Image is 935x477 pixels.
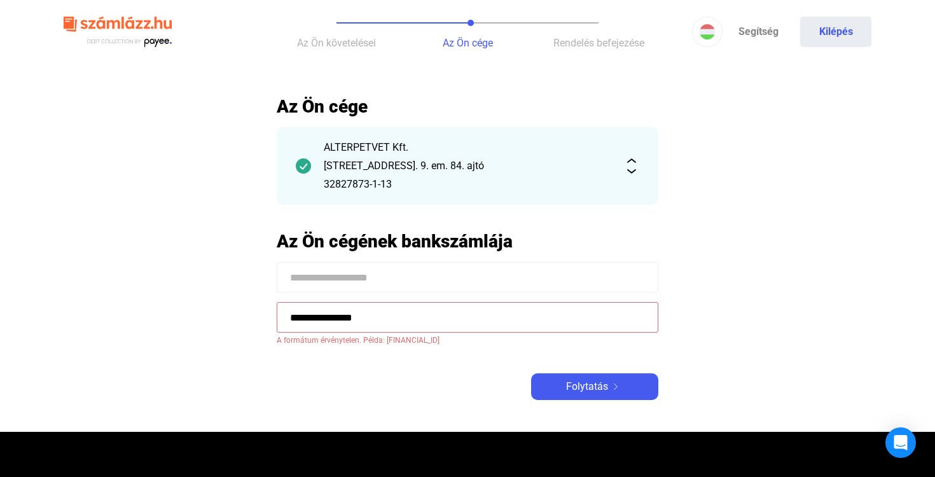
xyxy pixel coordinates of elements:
[692,17,723,47] button: HU
[277,333,658,348] span: A formátum érvénytelen. Példa: [FINANCIAL_ID]
[64,11,172,53] img: szamlazzhu-logo
[566,379,608,394] span: Folytatás
[723,17,794,47] a: Segítség
[553,37,644,49] span: Rendelés befejezése
[324,140,611,155] div: ALTERPETVET Kft.
[885,427,916,458] div: Open Intercom Messenger
[608,384,623,390] img: arrow-right-white
[296,158,311,174] img: checkmark-darker-green-circle
[531,373,658,400] button: Folytatásarrow-right-white
[277,95,658,118] h2: Az Ön cége
[624,158,639,174] img: expand
[700,24,715,39] img: HU
[324,177,611,192] div: 32827873-1-13
[800,17,871,47] button: Kilépés
[443,37,493,49] span: Az Ön cége
[324,158,611,174] div: [STREET_ADDRESS]. 9. em. 84. ajtó
[277,230,658,252] h2: Az Ön cégének bankszámlája
[297,37,376,49] span: Az Ön követelései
